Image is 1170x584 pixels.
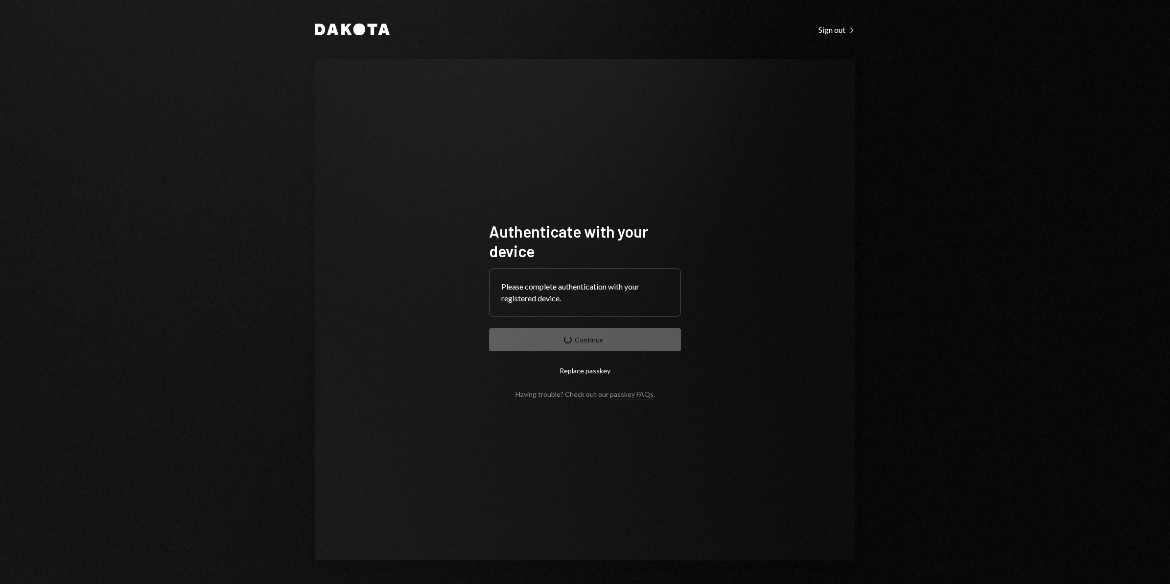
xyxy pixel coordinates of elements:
[819,24,855,35] a: Sign out
[610,390,654,399] a: passkey FAQs
[489,359,681,382] button: Replace passkey
[515,390,655,398] div: Having trouble? Check out our .
[489,221,681,261] h1: Authenticate with your device
[819,25,855,35] div: Sign out
[501,281,669,304] div: Please complete authentication with your registered device.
